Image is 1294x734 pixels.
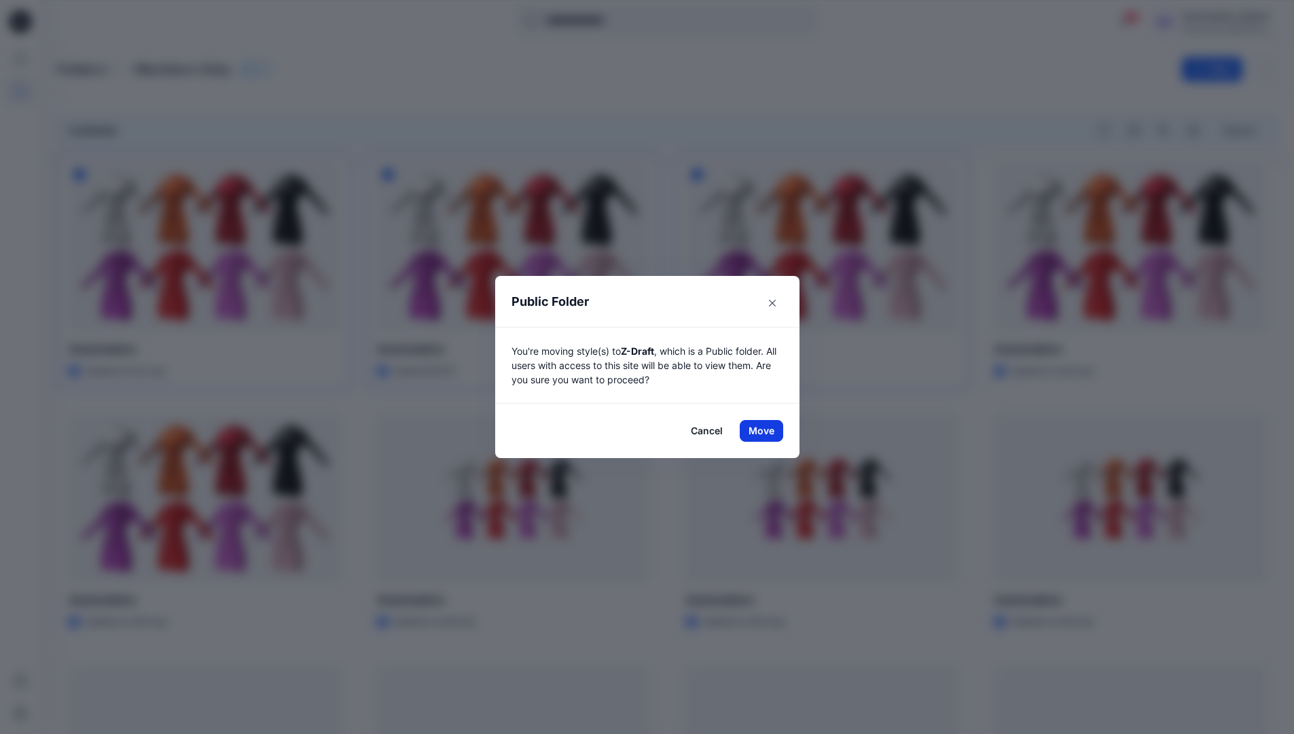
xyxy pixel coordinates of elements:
button: Close [761,292,783,314]
button: Move [740,420,783,442]
p: You're moving style(s) to , which is a Public folder. All users with access to this site will be ... [511,344,783,387]
button: Cancel [682,420,732,442]
strong: Z-Draft [621,345,654,357]
header: Public Folder [495,276,785,327]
